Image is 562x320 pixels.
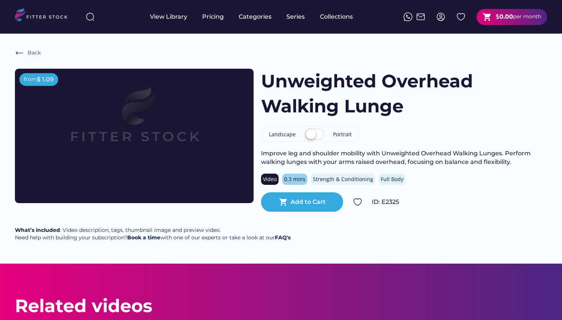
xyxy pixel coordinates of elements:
img: Group%201000002324%20%282%29.svg [456,12,465,21]
div: 0.3 mins [284,175,305,183]
div: Strength & Conditioning [313,175,373,183]
button: shopping_cart [483,12,492,22]
iframe: chat widget [531,290,555,313]
div: fvck [239,4,248,11]
img: Frame%2051.svg [416,12,425,21]
div: View Library [150,13,187,21]
div: Landscape [269,131,296,138]
div: Improve leg and shoulder mobility with Unweighted Overhead Walking Lunges. Perform walking lunges... [261,149,547,166]
div: Back [28,49,41,57]
div: ID: E2325 [372,198,547,206]
div: $ [496,13,499,21]
div: Add to Cart [291,198,326,206]
img: Group%201000002324.svg [353,198,362,206]
div: $ 1.09 [37,75,54,84]
div: Related videos [15,293,152,319]
a: FAQ's [275,234,291,241]
img: meteor-icons_whatsapp%20%281%29.svg [404,12,412,21]
div: Pricing [202,13,224,21]
img: search-normal%203.svg [86,12,95,21]
img: Frame%20%286%29.svg [15,49,24,58]
button: shopping_cart [279,198,288,206]
div: Video [263,175,277,183]
div: Collections [320,13,353,21]
div: per month [513,13,541,21]
strong: 0.00 [499,13,513,20]
div: : Video description, tags, thumbnail image and preview video. Need help with building your subscr... [15,227,291,241]
a: Book a time [127,234,160,241]
div: Categories [239,13,271,21]
img: LOGO.svg [15,8,74,24]
div: from [24,76,37,83]
strong: What’s included [15,227,60,233]
img: Frame%2079%20%281%29.svg [39,69,230,176]
div: Series [286,13,305,21]
div: Portrait [333,131,352,138]
h1: Unweighted Overhead Walking Lunge [261,69,475,119]
div: Full Body [381,175,404,183]
img: profile-circle.svg [436,12,445,21]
